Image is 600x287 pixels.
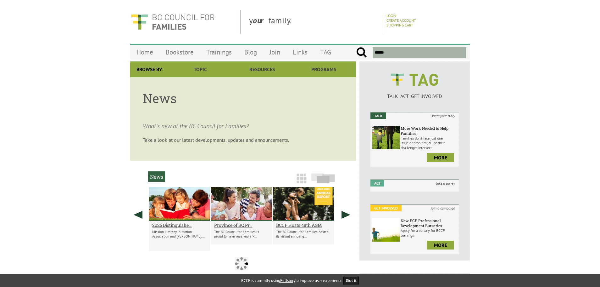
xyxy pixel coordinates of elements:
div: Browse By: [130,61,169,77]
a: Bookstore [159,45,200,60]
a: Programs [293,61,355,77]
a: Blog [238,45,263,60]
a: Links [286,45,314,60]
img: Loader [235,257,248,270]
p: TALK ACT GET INVOLVED [370,93,459,99]
h2: News [148,171,165,182]
a: Province of BC Pr... [214,222,269,228]
li: Province of BC Proclaims Family Week [211,187,272,244]
em: Get Involved [370,205,402,211]
h6: New ECE Professional Development Bursaries [401,218,457,228]
p: Apply for a bursary for BCCF trainings [401,228,457,238]
a: Slide View [309,176,337,187]
input: Submit [356,47,367,58]
li: BCCF Hosts 48th AGM [273,187,334,244]
em: Talk [370,112,386,119]
a: Resources [231,61,293,77]
p: Families don’t face just one issue or problem; all of their challenges intersect. [401,136,457,150]
button: Got it [343,277,359,284]
a: 2025 Distinguishe... [152,222,207,228]
li: 2025 Distinguished Family Service Award Winners [149,187,210,251]
img: grid-icon.png [297,174,306,183]
em: Act [370,180,384,187]
a: Fullstory [280,278,295,283]
img: slide-icon.png [311,173,335,183]
a: more [427,241,454,250]
i: take a survey [432,180,459,187]
a: Join [263,45,286,60]
img: BCCF's TAG Logo [386,68,443,92]
a: TAG [314,45,337,60]
a: Trainings [200,45,238,60]
p: Mission Literacy in Motion Association and [PERSON_NAME],... [152,230,207,238]
p: The BC Council for Families is proud to have received a P... [214,230,269,238]
div: y family. [244,10,383,34]
i: share your story [428,112,459,119]
a: more [427,153,454,162]
a: Home [130,45,159,60]
a: Grid View [295,176,308,187]
a: Shopping Cart [386,23,413,27]
p: The BC Council for Families hosted its virtual annual g... [276,230,331,238]
a: Topic [169,61,231,77]
a: Create Account [386,18,416,23]
h6: More Work Needed to Help Families [401,126,457,136]
strong: our [253,15,269,26]
p: What’s new at the BC Council for Families? [143,113,343,130]
a: BCCF Hosts 48th AGM [276,222,331,228]
a: TALK ACT GET INVOLVED [370,87,459,99]
a: Login [386,13,396,18]
h1: News [143,90,343,106]
i: join a campaign [427,205,459,211]
img: BC Council for FAMILIES [130,10,215,34]
p: Take a look at our latest developments, updates and announcements. [143,137,343,143]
